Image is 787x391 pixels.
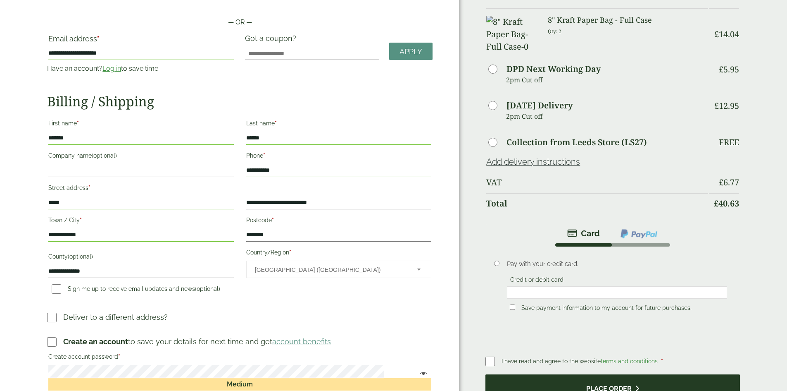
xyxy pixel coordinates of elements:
[507,276,567,285] label: Credit or debit card
[48,351,431,365] label: Create account password
[63,312,168,323] p: Deliver to a different address?
[506,65,601,73] label: DPD Next Working Day
[714,29,739,40] bdi: 14.04
[548,16,708,25] h3: 8" Kraft Paper Bag - Full Case
[88,185,90,191] abbr: required
[246,214,431,228] label: Postcode
[714,29,719,40] span: £
[714,100,739,111] bdi: 12.95
[102,65,121,72] a: Log in
[714,100,719,111] span: £
[68,253,93,260] span: (optional)
[601,358,658,365] a: terms and conditions
[518,305,695,314] label: Save payment information to my account for future purchases.
[548,28,561,34] small: Qty: 2
[714,198,739,209] bdi: 40.63
[246,261,431,278] span: Country/Region
[52,284,61,294] input: Sign me up to receive email updates and news(optional)
[567,228,600,238] img: stripe.png
[486,173,708,192] th: VAT
[47,94,433,109] h2: Billing / Shipping
[47,64,235,74] p: Have an account? to save time
[719,177,739,188] bdi: 6.77
[48,251,233,265] label: County
[255,261,406,278] span: United Kingdom (UK)
[246,118,431,132] label: Last name
[506,74,708,86] p: 2pm Cut off
[275,120,277,127] abbr: required
[719,64,723,75] span: £
[118,353,120,360] abbr: required
[246,247,431,261] label: Country/Region
[48,118,233,132] label: First name
[389,43,433,60] a: Apply
[48,378,431,391] div: Medium
[719,64,739,75] bdi: 5.95
[509,289,725,296] iframe: Secure card payment input frame
[48,214,233,228] label: Town / City
[195,285,220,292] span: (optional)
[272,217,274,223] abbr: required
[272,337,331,346] a: account benefits
[80,217,82,223] abbr: required
[486,193,708,213] th: Total
[245,34,300,47] label: Got a coupon?
[48,182,233,196] label: Street address
[719,137,739,147] p: Free
[661,358,663,365] abbr: required
[63,337,128,346] strong: Create an account
[289,249,291,256] abbr: required
[92,152,117,159] span: (optional)
[507,259,727,269] p: Pay with your credit card.
[399,47,422,56] span: Apply
[502,358,659,365] span: I have read and agree to the website
[486,16,538,53] img: 8" Kraft Paper Bag-Full Case-0
[97,34,100,43] abbr: required
[63,336,331,347] p: to save your details for next time and get
[263,152,265,159] abbr: required
[620,228,658,239] img: ppcp-gateway.png
[506,110,708,122] p: 2pm Cut off
[48,285,223,295] label: Sign me up to receive email updates and news
[47,17,433,27] p: — OR —
[506,138,647,146] label: Collection from Leeds Store (LS27)
[77,120,79,127] abbr: required
[246,150,431,164] label: Phone
[714,198,718,209] span: £
[486,157,580,167] a: Add delivery instructions
[719,177,723,188] span: £
[506,101,573,110] label: [DATE] Delivery
[48,35,233,47] label: Email address
[48,150,233,164] label: Company name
